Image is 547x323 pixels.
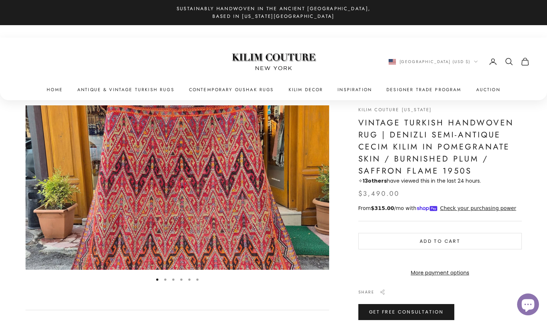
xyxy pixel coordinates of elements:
button: Change country or currency [389,59,478,65]
a: Designer Trade Program [386,86,462,93]
img: Logo of Kilim Couture New York [228,45,319,79]
div: Item 1 of 6 [26,105,329,276]
a: Home [47,86,63,93]
nav: Primary navigation [18,86,529,93]
inbox-online-store-chat: Shopify online store chat [515,293,541,317]
a: Contemporary Oushak Rugs [189,86,274,93]
p: Sustainably Handwoven in the Ancient [GEOGRAPHIC_DATA], Based in [US_STATE][GEOGRAPHIC_DATA] [172,5,376,20]
span: Share [358,289,375,295]
nav: Secondary navigation [389,58,530,66]
img: Vintage Turkish Traditional Kilim Rug in Pomegranate Red and Lilac tones — perfect for interior d... [26,105,329,276]
span: 13 [363,177,368,184]
a: Antique & Vintage Turkish Rugs [77,86,174,93]
p: ✧ have viewed this in the last 24 hours. [358,177,522,185]
button: Add to cart [358,233,522,249]
a: Auction [476,86,500,93]
span: [GEOGRAPHIC_DATA] (USD $) [400,59,471,65]
a: More payment options [358,269,522,277]
h1: Vintage Turkish Handwoven Rug | Denizli Semi-Antique Cecim Kilim in Pomegranate Skin / Burnished ... [358,117,522,177]
sale-price: $3,490.00 [358,188,400,199]
summary: Kilim Decor [289,86,323,93]
strong: others [363,177,387,184]
a: Kilim Couture [US_STATE] [358,106,432,113]
a: Inspiration [338,86,372,93]
a: Get Free Consultation [358,304,454,320]
button: Share [358,289,386,295]
img: United States [389,59,396,65]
